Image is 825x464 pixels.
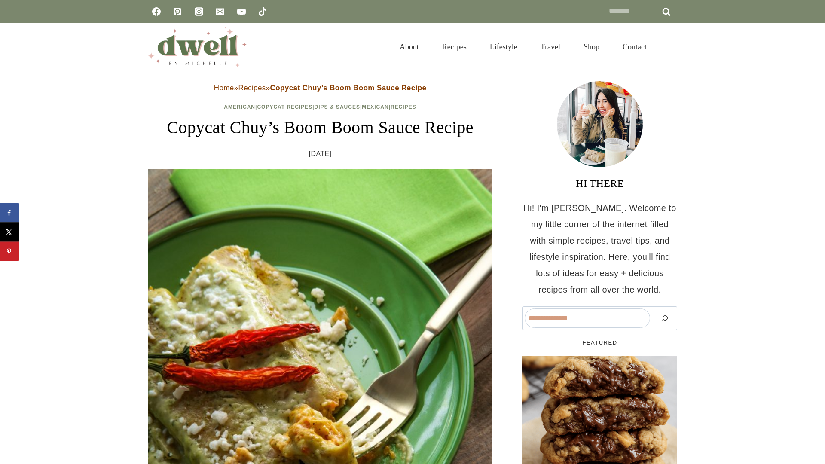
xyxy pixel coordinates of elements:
a: Home [214,84,234,92]
span: | | | | [224,104,416,110]
h5: FEATURED [522,339,677,347]
strong: Copycat Chuy’s Boom Boom Sauce Recipe [270,84,427,92]
a: American [224,104,255,110]
img: DWELL by michelle [148,27,247,67]
a: Email [211,3,229,20]
a: Travel [529,32,572,62]
a: Pinterest [169,3,186,20]
a: Recipes [431,32,478,62]
p: Hi! I'm [PERSON_NAME]. Welcome to my little corner of the internet filled with simple recipes, tr... [522,200,677,298]
a: Mexican [362,104,388,110]
h3: HI THERE [522,176,677,191]
a: Dips & Sauces [315,104,360,110]
h1: Copycat Chuy’s Boom Boom Sauce Recipe [148,115,492,140]
a: Lifestyle [478,32,529,62]
time: [DATE] [309,147,332,160]
a: Recipes [391,104,416,110]
a: About [388,32,431,62]
a: Facebook [148,3,165,20]
a: Copycat Recipes [257,104,312,110]
button: View Search Form [663,40,677,54]
nav: Primary Navigation [388,32,658,62]
span: » » [214,84,427,92]
a: Recipes [238,84,266,92]
button: Search [654,308,675,328]
a: YouTube [233,3,250,20]
a: Contact [611,32,658,62]
a: Shop [572,32,611,62]
a: Instagram [190,3,208,20]
a: TikTok [254,3,271,20]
